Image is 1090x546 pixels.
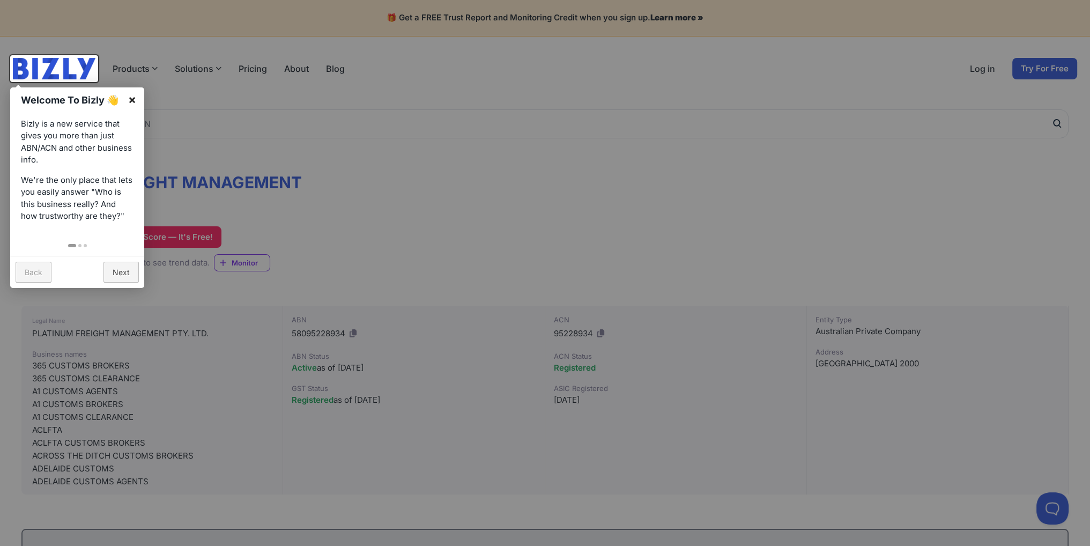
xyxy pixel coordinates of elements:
[21,174,134,223] p: We're the only place that lets you easily answer "Who is this business really? And how trustworth...
[103,262,139,283] a: Next
[21,93,122,107] h1: Welcome To Bizly 👋
[120,87,144,112] a: ×
[16,262,51,283] a: Back
[21,118,134,166] p: Bizly is a new service that gives you more than just ABN/ACN and other business info.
